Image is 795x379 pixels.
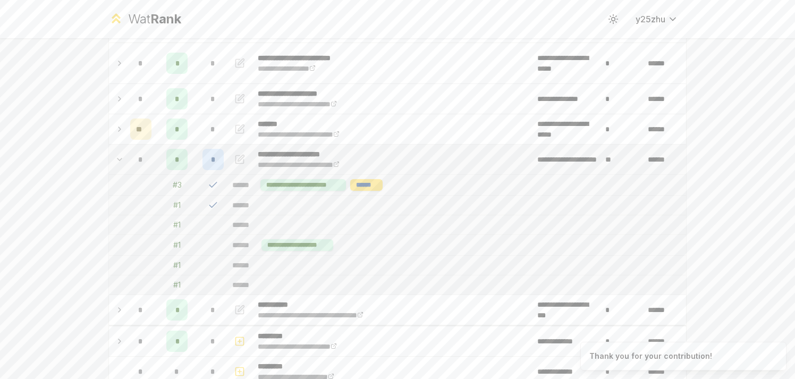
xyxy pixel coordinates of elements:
div: # 1 [173,220,181,230]
button: y25zhu [627,10,687,29]
div: # 3 [173,180,182,190]
div: Thank you for your contribution! [589,351,712,361]
div: # 1 [173,240,181,250]
div: # 1 [173,200,181,210]
div: # 1 [173,260,181,271]
span: y25zhu [636,13,665,26]
span: Rank [150,11,181,27]
div: # 1 [173,280,181,290]
div: Wat [128,11,181,28]
a: WatRank [108,11,181,28]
